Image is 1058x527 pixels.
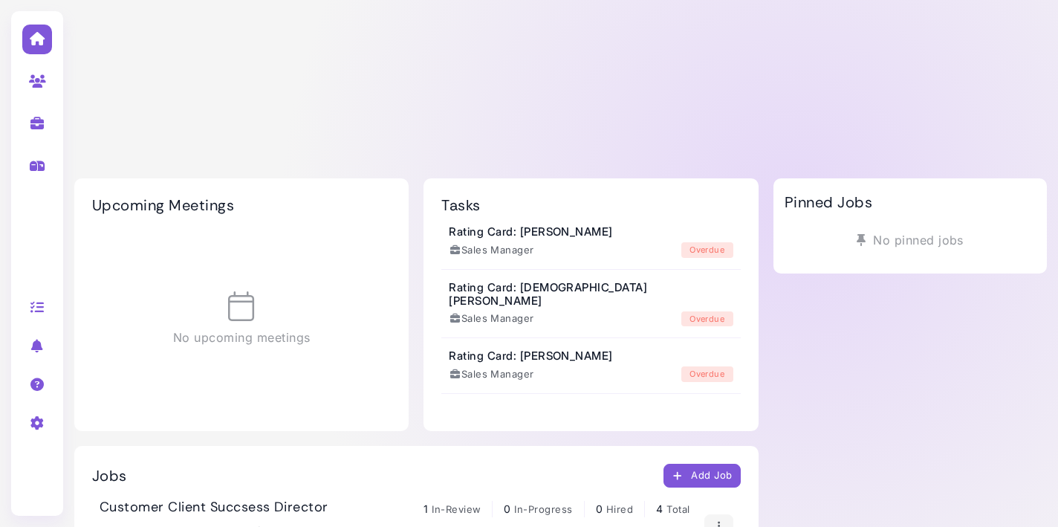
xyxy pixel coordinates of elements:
[449,243,534,258] div: Sales Manager
[441,196,480,214] h2: Tasks
[656,502,663,515] span: 4
[666,503,689,515] span: Total
[92,467,127,485] h2: Jobs
[449,225,612,239] h3: Rating Card: [PERSON_NAME]
[663,464,741,488] button: Add Job
[423,502,428,515] span: 1
[432,503,481,515] span: In-Review
[596,502,603,515] span: 0
[100,499,328,516] h3: Customer Client Succsess Director
[504,502,510,515] span: 0
[449,349,612,363] h3: Rating Card: [PERSON_NAME]
[785,226,1036,254] div: No pinned jobs
[449,281,733,308] h3: Rating Card: [DEMOGRAPHIC_DATA][PERSON_NAME]
[681,366,733,382] div: overdue
[672,468,733,484] div: Add Job
[785,193,872,211] h2: Pinned Jobs
[606,503,633,515] span: Hired
[92,196,234,214] h2: Upcoming Meetings
[92,229,391,409] div: No upcoming meetings
[681,311,733,327] div: overdue
[449,311,534,326] div: Sales Manager
[514,503,572,515] span: In-Progress
[449,367,534,382] div: Sales Manager
[681,242,733,258] div: overdue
